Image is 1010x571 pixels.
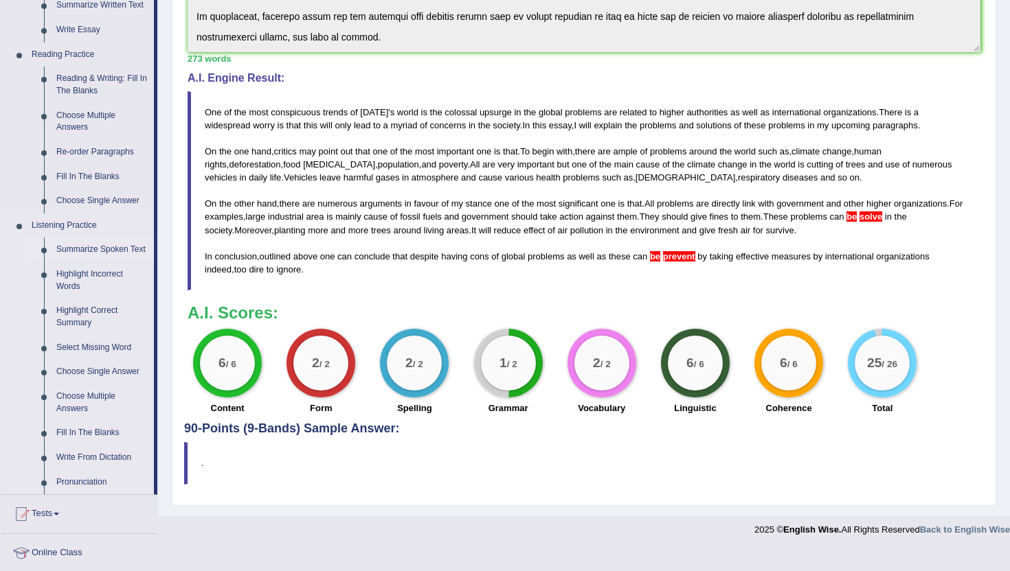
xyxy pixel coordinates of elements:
span: and [820,172,835,183]
span: vehicles [205,172,237,183]
label: Form [310,401,333,415]
span: around [689,146,717,156]
span: industrial [268,211,304,222]
span: more [348,225,369,235]
span: higher [866,198,891,209]
span: that [503,146,518,156]
span: hand [251,146,271,156]
span: in [750,159,756,170]
span: harmful [344,172,373,183]
span: There may an error in the verb form ‘be prevent’. (did you mean: be prevented) [663,251,695,261]
span: cons [470,251,489,261]
span: numerous [317,198,357,209]
span: are [302,198,315,209]
span: leave [319,172,341,183]
span: significant [559,198,598,209]
span: the [521,198,534,209]
span: with [557,146,572,156]
span: the [759,159,772,170]
span: fuels [423,211,441,222]
span: by [697,251,707,261]
span: Vehicles [284,172,317,183]
span: in [606,225,613,235]
span: despite [410,251,439,261]
strong: Back to English Wise [920,524,1010,535]
span: There may an error in the verb form ‘be solve’. (did you mean: be solved) [846,211,857,222]
span: and [461,172,476,183]
span: stance [466,198,492,209]
span: trees [371,225,391,235]
span: are [482,159,495,170]
a: Tests [1,495,157,529]
span: important [517,159,554,170]
span: outlined [260,251,291,261]
span: other [234,198,255,209]
span: government [462,211,509,222]
span: international [772,107,821,117]
span: trees [846,159,866,170]
span: more [308,225,328,235]
span: begin [532,146,554,156]
span: one [372,146,388,156]
span: that [355,146,370,156]
span: [MEDICAL_DATA] [303,159,375,170]
span: critics [274,146,297,156]
span: of [441,198,449,209]
span: is [494,146,500,156]
span: in [405,198,412,209]
span: is [798,159,804,170]
span: and [827,198,842,209]
span: health [536,172,560,183]
span: them [617,211,637,222]
span: survive [766,225,794,235]
span: most [249,107,268,117]
span: s [390,107,395,117]
span: daily [249,172,267,183]
span: above [293,251,317,261]
span: gases [376,172,400,183]
span: the [234,107,247,117]
span: All [644,198,654,209]
span: worry [253,120,275,130]
span: pollution [570,225,603,235]
span: there [575,146,596,156]
span: deforestation [229,159,280,170]
span: problems [657,198,693,209]
span: To [520,146,530,156]
span: should [511,211,537,222]
span: out [340,146,352,156]
span: world [397,107,418,117]
span: colossal [445,107,477,117]
span: problems [790,211,827,222]
span: to [373,120,381,130]
span: population [378,159,419,170]
span: of [224,107,232,117]
span: of [390,146,398,156]
span: is [618,198,625,209]
span: the [524,107,536,117]
span: of [420,120,427,130]
span: the [400,146,412,156]
span: in [807,120,814,130]
span: as [597,251,607,261]
span: organizations [823,107,876,117]
span: can [633,251,647,261]
span: as [760,107,770,117]
span: There may an error in the verb form ‘be solve’. (did you mean: be solved) [860,211,882,222]
span: most [537,198,556,209]
span: large [245,211,265,222]
span: cause [478,172,502,183]
span: [DATE] [360,107,388,117]
span: climate [687,159,715,170]
span: solutions [696,120,731,130]
label: Grammar [489,401,528,415]
span: living [424,225,445,235]
a: Write Essay [50,18,154,43]
span: explain [594,120,622,130]
span: Moreover [234,225,271,235]
span: There may an error in the verb form ‘be solve’. (did you mean: be solved) [857,211,860,222]
span: this [532,120,546,130]
span: All [470,159,480,170]
a: Choose Single Answer [50,360,154,384]
span: may [299,146,316,156]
